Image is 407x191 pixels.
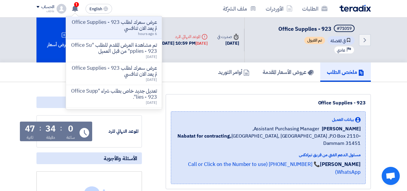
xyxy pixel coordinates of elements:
[36,18,91,62] div: تقديم عرض أسعار
[177,132,231,140] b: Nabatat for contracting,
[218,2,261,16] a: ملف الشركة
[60,123,62,134] div: :
[57,4,66,14] img: profile_test.png
[86,4,112,14] button: English
[322,125,361,132] span: [PERSON_NAME]
[71,88,157,100] p: تعديل جديد خاص بطلب شراء "Office Supplies - 923".
[45,125,56,133] div: 34
[327,36,355,45] span: في المفضلة
[176,152,361,158] div: مسئول الدعم الفني من فريق تيرادكس
[278,25,331,33] span: Office Supplies - 923
[304,37,325,44] span: تم القبول
[46,134,55,141] div: دقيقة
[320,62,371,82] a: ملخص الطلب
[337,27,352,31] div: #71019
[252,125,319,132] span: Assistant Purchasing Manager,
[41,5,54,10] div: الحساب
[327,68,364,75] h5: ملخص الطلب
[161,33,208,40] div: الموعد النهائي للرد
[71,65,157,77] p: عرض سعرك لطلب Office Supplies - 923 لم يعد الان تنافسي
[36,9,54,13] div: عاطف
[256,62,320,82] a: عروض الأسعار المقدمة
[66,134,75,141] div: ساعة
[27,134,33,141] div: ثانية
[146,54,157,59] span: [DATE]
[146,100,157,105] span: [DATE]
[340,5,371,12] img: Teradix logo
[68,125,73,133] div: 0
[218,68,249,75] h5: أوامر التوريد
[217,40,239,47] div: [DATE]
[297,2,332,16] a: الطلبات
[36,97,142,108] div: مواعيد الطلب
[176,132,361,147] span: [GEOGRAPHIC_DATA], [GEOGRAPHIC_DATA] ,P.O Box 2110- Dammam 31451
[93,128,139,135] div: الموعد النهائي للرد
[146,77,157,82] span: [DATE]
[382,167,400,185] a: Open chat
[138,31,157,37] span: 6 hours ago
[74,2,79,7] span: 1
[25,125,35,133] div: 47
[71,19,157,31] p: عرض سعرك لطلب Office Supplies - 923 لم يعد الان تنافسي
[261,2,297,16] a: الأوردرات
[332,116,354,123] span: بيانات العميل
[337,47,345,53] span: عادي
[278,25,356,33] h5: Office Supplies - 923
[161,40,208,47] div: [DATE] 10:59 PM
[320,161,361,168] strong: [PERSON_NAME]
[71,42,157,54] p: تم مشاهدة العرض المقدم للطلب "Office Supplies - 923" من قبل العميل
[89,7,102,11] span: English
[39,123,41,134] div: :
[188,161,361,176] a: 📞 [PHONE_NUMBER] (Call or Click on the Number to use WhatsApp)
[211,62,256,82] a: أوامر التوريد
[196,40,208,46] div: [DATE]
[263,68,314,75] h5: عروض الأسعار المقدمة
[104,155,137,162] span: الأسئلة والأجوبة
[171,99,366,107] div: Office Supplies - 923
[217,33,239,40] div: صدرت في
